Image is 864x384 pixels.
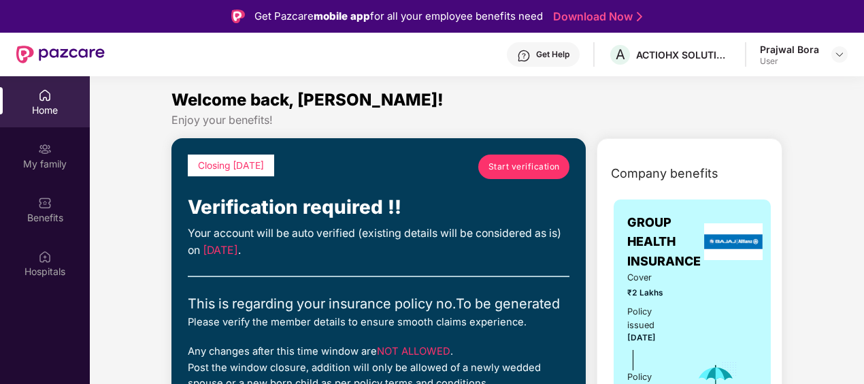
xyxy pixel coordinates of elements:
[38,196,52,210] img: svg+xml;base64,PHN2ZyBpZD0iQmVuZWZpdHMiIHhtbG5zPSJodHRwOi8vd3d3LnczLm9yZy8yMDAwL3N2ZyIgd2lkdGg9Ij...
[171,113,782,127] div: Enjoy your benefits!
[627,333,656,342] span: [DATE]
[38,142,52,156] img: svg+xml;base64,PHN2ZyB3aWR0aD0iMjAiIGhlaWdodD0iMjAiIHZpZXdCb3g9IjAgMCAyMCAyMCIgZmlsbD0ibm9uZSIgeG...
[198,160,264,171] span: Closing [DATE]
[834,49,845,60] img: svg+xml;base64,PHN2ZyBpZD0iRHJvcGRvd24tMzJ4MzIiIHhtbG5zPSJodHRwOi8vd3d3LnczLm9yZy8yMDAwL3N2ZyIgd2...
[627,213,701,271] span: GROUP HEALTH INSURANCE
[188,315,569,330] div: Please verify the member details to ensure smooth claims experience.
[231,10,245,23] img: Logo
[611,164,718,183] span: Company benefits
[536,49,569,60] div: Get Help
[553,10,638,24] a: Download Now
[488,160,560,173] span: Start verification
[616,46,625,63] span: A
[377,345,450,357] span: NOT ALLOWED
[627,287,676,300] span: ₹2 Lakhs
[636,48,731,61] div: ACTIOHX SOLUTIONS PRIVATE LIMITED
[760,56,819,67] div: User
[637,10,642,24] img: Stroke
[627,305,676,332] div: Policy issued
[517,49,531,63] img: svg+xml;base64,PHN2ZyBpZD0iSGVscC0zMngzMiIgeG1sbnM9Imh0dHA6Ly93d3cudzMub3JnLzIwMDAvc3ZnIiB3aWR0aD...
[188,193,569,223] div: Verification required !!
[314,10,370,22] strong: mobile app
[171,90,444,110] span: Welcome back, [PERSON_NAME]!
[188,293,569,315] div: This is regarding your insurance policy no. To be generated
[704,223,763,260] img: insurerLogo
[188,225,569,259] div: Your account will be auto verified (existing details will be considered as is) on .
[254,8,543,25] div: Get Pazcare for all your employee benefits need
[627,271,676,285] span: Cover
[760,43,819,56] div: Prajwal Bora
[203,244,238,257] span: [DATE]
[478,155,569,179] a: Start verification
[16,46,105,63] img: New Pazcare Logo
[38,250,52,263] img: svg+xml;base64,PHN2ZyBpZD0iSG9zcGl0YWxzIiB4bWxucz0iaHR0cDovL3d3dy53My5vcmcvMjAwMC9zdmciIHdpZHRoPS...
[38,89,52,102] img: svg+xml;base64,PHN2ZyBpZD0iSG9tZSIgeG1sbnM9Imh0dHA6Ly93d3cudzMub3JnLzIwMDAvc3ZnIiB3aWR0aD0iMjAiIG...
